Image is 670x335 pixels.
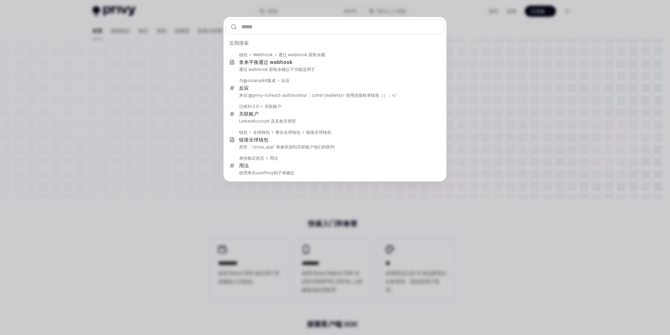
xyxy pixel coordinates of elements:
[274,170,295,175] font: 钩子来确定
[239,111,259,117] font: 关联账户
[239,59,249,65] font: 拿来
[253,130,270,135] font: 全球钱包
[239,170,256,175] font: 使用来自
[297,144,314,150] font: 关联账户
[239,162,249,168] font: 用法
[253,52,273,57] font: Webhook
[259,59,292,65] font: 通过 webhook
[265,104,281,109] font: 关联账户
[239,52,247,57] font: 钱包
[239,78,276,83] font: 与@solana/kit集成
[256,170,274,175] font: usePrivy
[229,40,249,46] font: 近期搜索
[239,93,342,98] font: 来自'@privy-io/react-auth/solana'；const {wallets}
[239,137,268,143] font: 链接全球钱包
[239,85,249,91] font: 反应
[239,104,259,109] font: 迁移到 2.0
[239,144,297,150] font: 类型：'cross_app' 将被添加到
[275,130,300,135] font: 整合全球钱包
[249,59,259,65] font: 平衡
[239,67,315,72] font: 通过 webhook 获取余额以下功能适用于
[239,155,264,161] font: 身份验证状态
[281,78,290,83] font: 反应
[392,93,396,98] font: </
[270,155,278,161] font: 用法
[239,130,247,135] font: 钱包
[306,130,331,135] font: 链接全球钱包
[239,118,296,124] font: LinkedAccount 及其相关类型
[314,144,335,150] font: 他们的阵列
[342,93,392,98] font: = 使用连接标准钱包（）；
[278,52,325,57] font: 通过 webhook 获取余额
